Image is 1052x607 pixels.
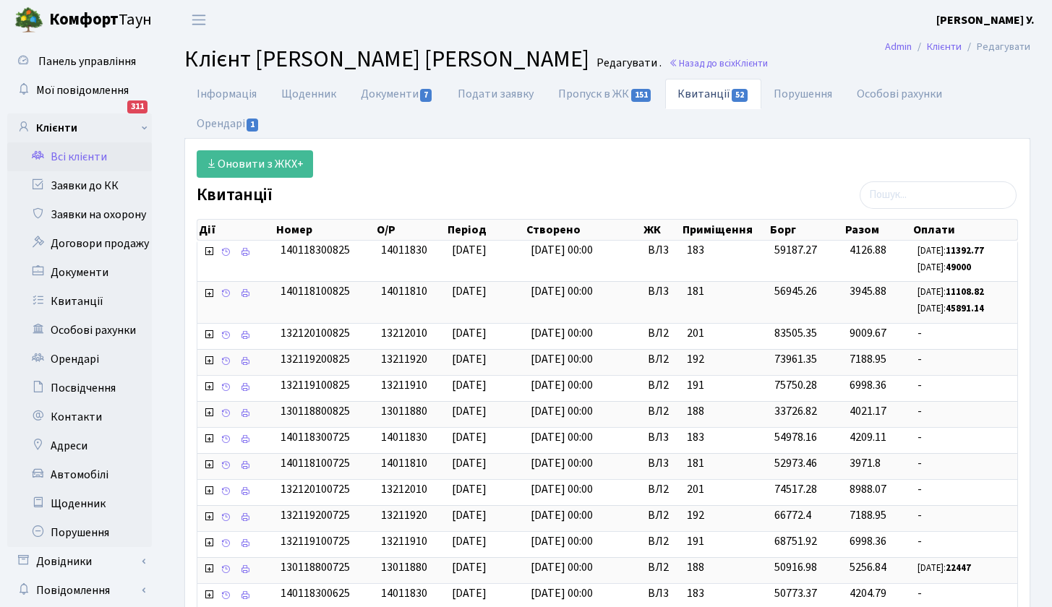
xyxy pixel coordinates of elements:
[197,220,275,240] th: Дії
[7,431,152,460] a: Адреси
[281,481,350,497] span: 132120100725
[381,403,427,419] span: 13011880
[184,79,269,109] a: Інформація
[946,302,984,315] b: 45891.14
[247,119,258,132] span: 1
[7,518,152,547] a: Порушення
[452,403,487,419] span: [DATE]
[648,403,675,420] span: ВЛ2
[381,351,427,367] span: 13211920
[850,533,886,549] span: 6998.36
[648,283,675,300] span: ВЛ3
[7,489,152,518] a: Щоденник
[669,56,768,70] a: Назад до всіхКлієнти
[648,325,675,342] span: ВЛ2
[281,283,350,299] span: 140118100825
[348,79,445,109] a: Документи
[184,43,589,76] span: Клієнт [PERSON_NAME] [PERSON_NAME]
[918,429,1012,446] span: -
[918,285,984,298] small: [DATE]:
[452,325,487,341] span: [DATE]
[531,585,593,601] span: [DATE] 00:00
[36,82,129,98] span: Мої повідомлення
[381,242,427,258] span: 14011830
[687,559,763,576] span: 188
[648,455,675,472] span: ВЛ3
[381,507,427,523] span: 13211920
[281,533,350,549] span: 132119100725
[7,316,152,345] a: Особові рахунки
[452,481,487,497] span: [DATE]
[850,559,886,575] span: 5256.84
[281,429,350,445] span: 140118300725
[850,377,886,393] span: 6998.36
[774,429,817,445] span: 54978.16
[774,481,817,497] span: 74517.28
[774,533,817,549] span: 68751.92
[918,403,1012,420] span: -
[774,455,817,471] span: 52973.46
[7,374,152,402] a: Посвідчення
[687,403,763,420] span: 188
[7,460,152,489] a: Автомобілі
[681,220,769,240] th: Приміщення
[850,507,886,523] span: 7188.95
[184,108,272,139] a: Орендарі
[885,39,912,54] a: Admin
[452,585,487,601] span: [DATE]
[281,585,350,601] span: 140118300625
[946,244,984,257] b: 11392.77
[918,244,984,257] small: [DATE]:
[531,559,593,575] span: [DATE] 00:00
[269,79,348,109] a: Щоденник
[49,8,119,31] b: Комфорт
[7,547,152,576] a: Довідники
[648,377,675,394] span: ВЛ2
[642,220,681,240] th: ЖК
[631,89,651,102] span: 151
[648,533,675,550] span: ВЛ2
[7,171,152,200] a: Заявки до КК
[531,403,593,419] span: [DATE] 00:00
[281,351,350,367] span: 132119200825
[7,576,152,605] a: Повідомлення
[735,56,768,70] span: Клієнти
[452,507,487,523] span: [DATE]
[850,351,886,367] span: 7188.95
[281,325,350,341] span: 132120100825
[531,242,593,258] span: [DATE] 00:00
[375,220,447,240] th: О/Р
[7,287,152,316] a: Квитанції
[918,561,971,574] small: [DATE]:
[531,429,593,445] span: [DATE] 00:00
[531,481,593,497] span: [DATE] 00:00
[452,351,487,367] span: [DATE]
[687,585,763,602] span: 183
[452,377,487,393] span: [DATE]
[531,455,593,471] span: [DATE] 00:00
[850,283,886,299] span: 3945.88
[927,39,962,54] a: Клієнти
[452,429,487,445] span: [DATE]
[7,142,152,171] a: Всі клієнти
[452,559,487,575] span: [DATE]
[452,283,487,299] span: [DATE]
[918,325,1012,342] span: -
[381,325,427,341] span: 13212010
[687,429,763,446] span: 183
[774,242,817,258] span: 59187.27
[648,507,675,524] span: ВЛ2
[127,100,147,113] div: 311
[648,351,675,368] span: ВЛ2
[687,507,763,524] span: 192
[594,56,662,70] small: Редагувати .
[452,455,487,471] span: [DATE]
[381,283,427,299] span: 14011810
[531,377,593,393] span: [DATE] 00:00
[946,261,971,274] b: 49000
[687,533,763,550] span: 191
[912,220,1017,240] th: Оплати
[774,559,817,575] span: 50916.98
[774,325,817,341] span: 83505.35
[531,283,593,299] span: [DATE] 00:00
